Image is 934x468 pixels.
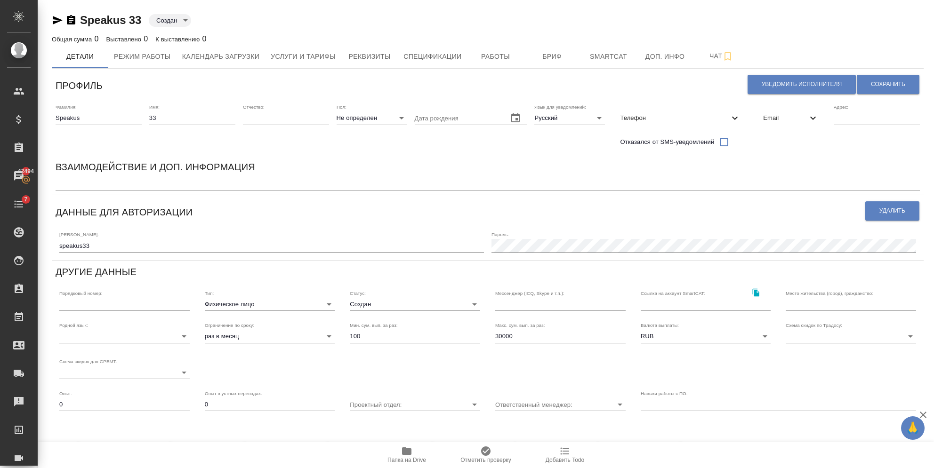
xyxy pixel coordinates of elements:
[57,51,103,63] span: Детали
[879,207,905,215] span: Удалить
[756,108,826,128] div: Email
[205,298,335,311] div: Физическое лицо
[350,323,398,328] label: Мин. сум. вып. за раз:
[762,80,842,88] span: Уведомить исполнителя
[106,36,144,43] p: Выставлено
[59,359,117,364] label: Схема скидок для GPEMT:
[367,442,446,468] button: Папка на Drive
[52,33,99,45] div: 0
[901,416,925,440] button: 🙏
[337,105,346,110] label: Пол:
[746,283,765,302] button: Скопировать ссылку
[641,330,771,343] div: RUB
[182,51,260,63] span: Календарь загрузки
[52,15,63,26] button: Скопировать ссылку для ЯМессенджера
[153,16,180,24] button: Создан
[641,391,688,396] label: Навыки работы с ПО:
[56,78,103,93] h6: Профиль
[2,192,35,216] a: 7
[620,137,714,147] span: Отказался от SMS-уведомлений
[59,323,88,328] label: Родной язык:
[460,457,511,463] span: Отметить проверку
[149,14,191,27] div: Создан
[871,80,905,88] span: Сохранить
[155,33,206,45] div: 0
[473,51,518,63] span: Работы
[495,323,545,328] label: Макс. сум. вып. за раз:
[525,442,604,468] button: Добавить Todo
[155,36,202,43] p: К выставлению
[534,105,586,110] label: Язык для уведомлений:
[114,51,171,63] span: Режим работы
[699,50,744,62] span: Чат
[643,51,688,63] span: Доп. инфо
[534,111,605,125] div: Русский
[586,51,631,63] span: Smartcat
[865,201,919,221] button: Удалить
[52,36,94,43] p: Общая сумма
[18,195,33,204] span: 7
[786,323,842,328] label: Схема скидок по Традосу:
[59,391,72,396] label: Опыт:
[205,330,335,343] div: раз в месяц
[834,105,848,110] label: Адрес:
[748,75,856,94] button: Уведомить исполнителя
[2,164,35,188] a: 42494
[59,232,99,237] label: [PERSON_NAME]:
[641,323,679,328] label: Валюта выплаты:
[337,111,407,125] div: Не определен
[350,291,366,295] label: Статус:
[491,232,509,237] label: Пароль:
[857,75,919,94] button: Сохранить
[468,398,481,411] button: Open
[56,264,137,279] h6: Другие данные
[243,105,265,110] label: Отчество:
[905,418,921,438] span: 🙏
[106,33,148,45] div: 0
[722,51,733,62] svg: Подписаться
[205,291,214,295] label: Тип:
[763,113,807,123] span: Email
[347,51,392,63] span: Реквизиты
[59,291,102,295] label: Порядковый номер:
[149,105,160,110] label: Имя:
[65,15,77,26] button: Скопировать ссылку
[446,442,525,468] button: Отметить проверку
[546,457,584,463] span: Добавить Todo
[205,323,254,328] label: Ограничение по сроку:
[56,205,193,220] h6: Данные для авторизации
[271,51,336,63] span: Услуги и тарифы
[786,291,873,295] label: Место жительства (город), гражданство:
[641,291,705,295] label: Ссылка на аккаунт SmartCAT:
[387,457,426,463] span: Папка на Drive
[530,51,575,63] span: Бриф
[205,391,262,396] label: Опыт в устных переводах:
[350,298,480,311] div: Создан
[495,291,564,295] label: Мессенджер (ICQ, Skype и т.п.):
[56,105,77,110] label: Фамилия:
[403,51,461,63] span: Спецификации
[620,113,729,123] span: Телефон
[12,167,40,176] span: 42494
[612,108,748,128] div: Телефон
[80,14,141,26] a: Speakus 33
[56,159,255,175] h6: Взаимодействие и доп. информация
[613,398,627,411] button: Open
